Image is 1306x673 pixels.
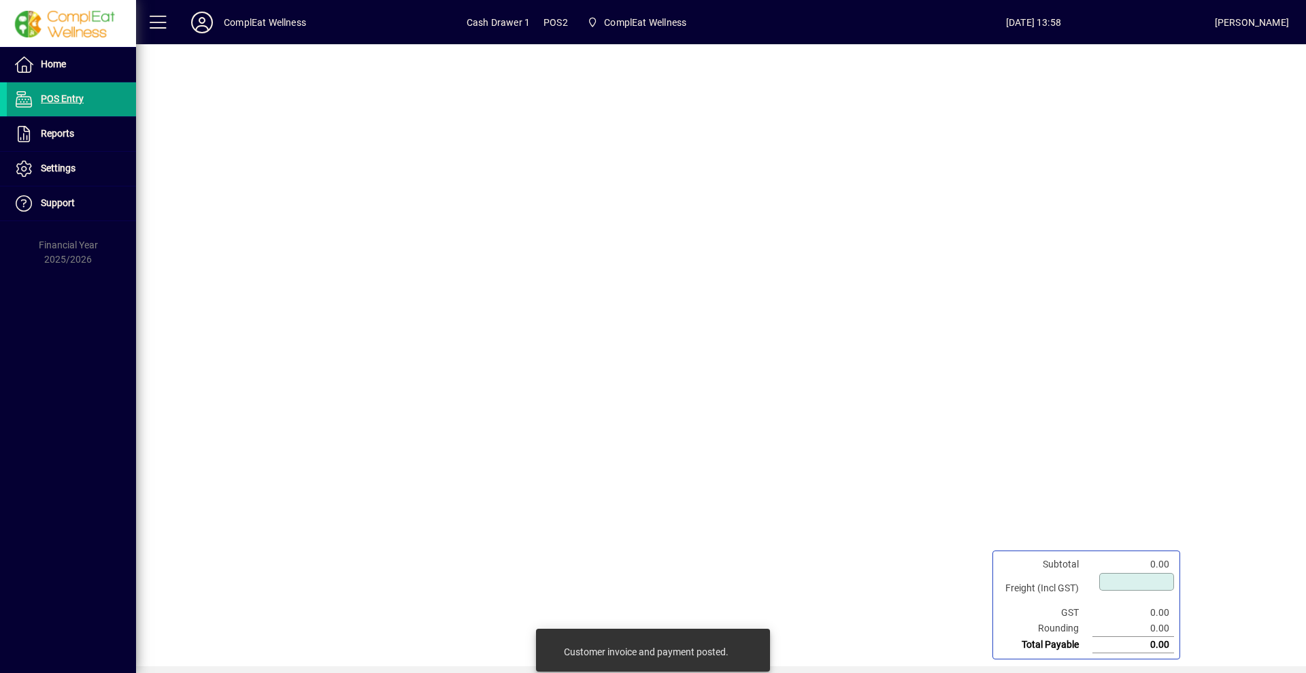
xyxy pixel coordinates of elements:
[999,621,1092,637] td: Rounding
[1092,637,1174,653] td: 0.00
[999,557,1092,572] td: Subtotal
[7,186,136,220] a: Support
[467,12,530,33] span: Cash Drawer 1
[41,59,66,69] span: Home
[7,117,136,151] a: Reports
[1215,12,1289,33] div: [PERSON_NAME]
[604,12,686,33] span: ComplEat Wellness
[999,572,1092,605] td: Freight (Incl GST)
[999,605,1092,621] td: GST
[7,48,136,82] a: Home
[1092,605,1174,621] td: 0.00
[852,12,1215,33] span: [DATE] 13:58
[1092,557,1174,572] td: 0.00
[224,12,306,33] div: ComplEat Wellness
[41,128,74,139] span: Reports
[41,93,84,104] span: POS Entry
[41,163,76,174] span: Settings
[180,10,224,35] button: Profile
[582,10,692,35] span: ComplEat Wellness
[543,12,568,33] span: POS2
[7,152,136,186] a: Settings
[41,197,75,208] span: Support
[999,637,1092,653] td: Total Payable
[564,645,729,659] div: Customer invoice and payment posted.
[1092,621,1174,637] td: 0.00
